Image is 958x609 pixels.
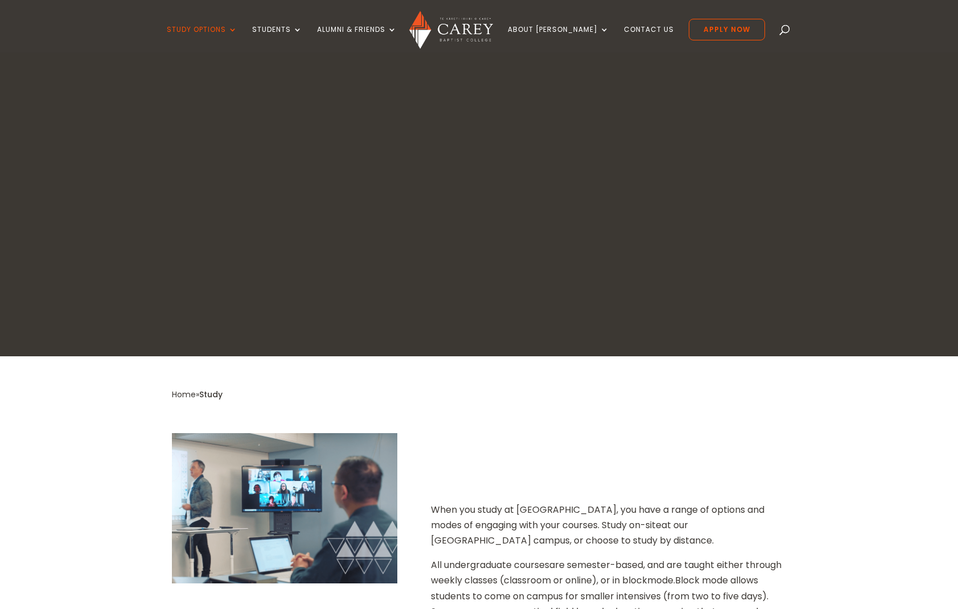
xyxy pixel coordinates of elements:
a: Students [252,26,302,52]
span: are semester-based, and are taught either through weekly classes (classroom or online), or in block [431,558,782,587]
span: mode. [647,574,675,587]
span: When you study at [GEOGRAPHIC_DATA], you have a range of options and modes of engaging with your ... [431,503,764,532]
a: Alumni & Friends [317,26,397,52]
img: Carey students in class [172,433,397,574]
span: » [172,389,223,400]
a: About [PERSON_NAME] [508,26,609,52]
span: Study [199,389,223,400]
a: Study Options [167,26,237,52]
a: Home [172,389,196,400]
a: Apply Now [689,19,765,40]
a: Contact Us [624,26,674,52]
img: Carey Baptist College [409,11,493,49]
span: All undergraduate courses [431,558,549,571]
